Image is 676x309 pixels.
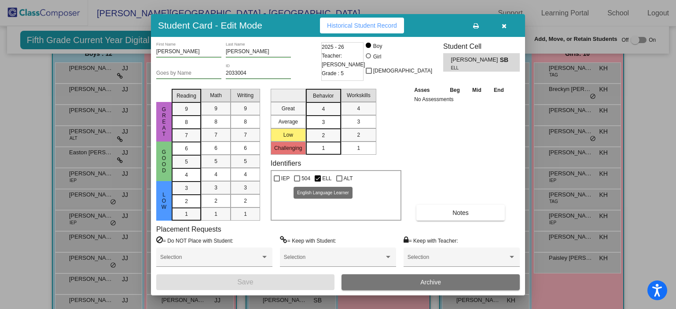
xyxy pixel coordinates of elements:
[500,55,512,65] span: SB
[185,171,188,179] span: 4
[322,118,325,126] span: 3
[185,145,188,153] span: 6
[185,158,188,166] span: 5
[226,70,291,76] input: Enter ID
[327,22,397,29] span: Historical Student Record
[214,131,217,139] span: 7
[281,173,290,184] span: IEP
[452,209,469,216] span: Notes
[320,18,404,33] button: Historical Student Record
[210,91,222,99] span: Math
[416,205,505,221] button: Notes
[488,85,511,95] th: End
[322,105,325,113] span: 4
[357,118,360,126] span: 3
[244,197,247,205] span: 2
[156,236,233,245] label: = Do NOT Place with Student:
[244,144,247,152] span: 6
[412,95,510,104] td: No Assessments
[160,149,168,174] span: Good
[214,210,217,218] span: 1
[451,55,500,65] span: [PERSON_NAME]
[244,131,247,139] span: 7
[244,157,247,165] span: 5
[373,42,382,50] div: Boy
[357,144,360,152] span: 1
[301,173,310,184] span: 504
[214,197,217,205] span: 2
[237,278,253,286] span: Save
[185,210,188,218] span: 1
[451,65,493,71] span: ELL
[322,43,344,51] span: 2025 - 26
[214,118,217,126] span: 8
[244,184,247,192] span: 3
[420,279,441,286] span: Archive
[271,159,301,167] label: Identifiers
[342,274,520,290] button: Archive
[185,197,188,205] span: 2
[347,91,371,99] span: Workskills
[185,184,188,192] span: 3
[404,236,458,245] label: = Keep with Teacher:
[373,53,382,61] div: Girl
[156,70,221,76] input: goes by name
[214,144,217,152] span: 6
[357,131,360,139] span: 2
[160,192,168,210] span: Low
[322,131,325,139] span: 2
[244,171,247,178] span: 4
[160,106,168,137] span: Great
[280,236,336,245] label: = Keep with Student:
[322,173,331,184] span: ELL
[237,91,253,99] span: Writing
[185,131,188,139] span: 7
[244,105,247,113] span: 9
[322,69,344,78] span: Grade : 5
[214,184,217,192] span: 3
[322,51,365,69] span: Teacher: [PERSON_NAME]
[244,210,247,218] span: 1
[357,105,360,113] span: 4
[244,118,247,126] span: 8
[373,65,432,76] span: [DEMOGRAPHIC_DATA]
[185,118,188,126] span: 8
[444,85,467,95] th: Beg
[313,92,334,100] span: Behavior
[158,20,262,31] h3: Student Card - Edit Mode
[412,85,444,95] th: Asses
[156,274,334,290] button: Save
[214,105,217,113] span: 9
[156,225,221,233] label: Placement Requests
[466,85,487,95] th: Mid
[344,173,353,184] span: ALT
[176,92,196,100] span: Reading
[214,157,217,165] span: 5
[443,42,520,51] h3: Student Cell
[322,144,325,152] span: 1
[214,171,217,178] span: 4
[185,105,188,113] span: 9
